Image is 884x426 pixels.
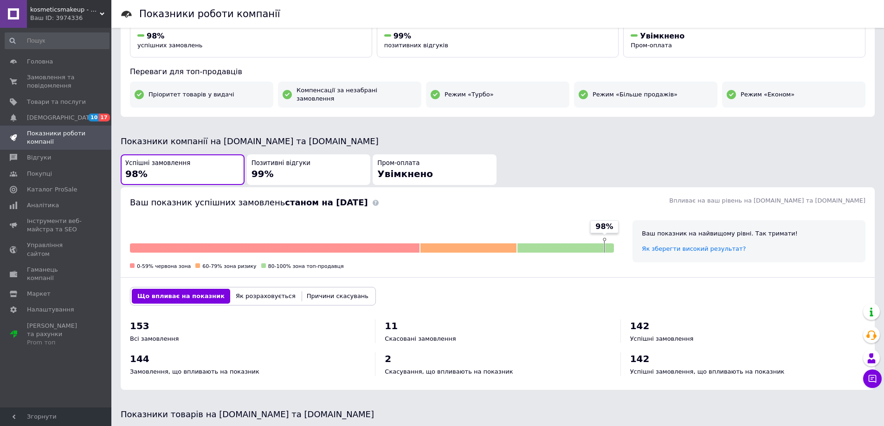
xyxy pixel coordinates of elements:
[630,368,785,375] span: Успішні замовлення, що впливають на показник
[27,129,86,146] span: Показники роботи компанії
[385,320,398,331] span: 11
[130,368,259,375] span: Замовлення, що впливають на показник
[121,409,374,419] span: Показники товарів на [DOMAIN_NAME] та [DOMAIN_NAME]
[27,338,86,347] div: Prom топ
[230,289,301,304] button: Як розраховується
[642,229,856,238] div: Ваш показник на найвищому рівні. Так тримати!
[301,289,374,304] button: Причини скасувань
[630,335,694,342] span: Успішні замовлення
[88,114,99,121] span: 10
[623,24,865,57] button: УвімкненоПром-оплата
[27,170,52,178] span: Покупці
[30,14,111,22] div: Ваш ID: 3974336
[297,86,417,103] span: Компенсації за незабрані замовлення
[27,73,86,90] span: Замовлення та повідомлення
[377,24,619,57] button: 99%позитивних відгуків
[377,168,433,179] span: Увімкнено
[130,320,149,331] span: 153
[445,90,494,99] span: Режим «Турбо»
[640,32,684,40] span: Увімкнено
[252,168,274,179] span: 99%
[130,335,179,342] span: Всі замовлення
[27,98,86,106] span: Товари та послуги
[268,263,344,269] span: 80-100% зона топ-продавця
[27,322,86,347] span: [PERSON_NAME] та рахунки
[27,305,74,314] span: Налаштування
[630,320,650,331] span: 142
[247,154,371,185] button: Позитивні відгуки99%
[27,241,86,258] span: Управління сайтом
[631,42,672,49] span: Пром-оплата
[139,8,280,19] h1: Показники роботи компанії
[148,90,234,99] span: Пріоритет товарів у видачі
[130,67,242,76] span: Переваги для топ-продавців
[137,42,202,49] span: успішних замовлень
[27,201,59,210] span: Аналітика
[377,159,419,168] span: Пром-оплата
[741,90,794,99] span: Режим «Економ»
[125,159,190,168] span: Успішні замовлення
[132,289,230,304] button: Що впливає на показник
[125,168,148,179] span: 98%
[121,136,379,146] span: Показники компанії на [DOMAIN_NAME] та [DOMAIN_NAME]
[669,197,865,204] span: Впливає на ваш рівень на [DOMAIN_NAME] та [DOMAIN_NAME]
[394,32,411,40] span: 99%
[384,42,448,49] span: позитивних відгуків
[27,114,96,122] span: [DEMOGRAPHIC_DATA]
[202,263,256,269] span: 60-79% зона ризику
[5,32,110,49] input: Пошук
[385,368,513,375] span: Скасування, що впливають на показник
[630,353,650,364] span: 142
[27,290,51,298] span: Маркет
[595,222,613,232] span: 98%
[642,245,746,252] a: Як зберегти високий результат?
[252,159,310,168] span: Позитивні відгуки
[385,353,391,364] span: 2
[863,369,882,388] button: Чат з покупцем
[285,197,368,207] b: станом на [DATE]
[27,185,77,194] span: Каталог ProSale
[130,353,149,364] span: 144
[27,217,86,234] span: Інструменти веб-майстра та SEO
[373,154,497,185] button: Пром-оплатаУвімкнено
[130,197,368,207] span: Ваш показник успішних замовлень
[130,24,372,57] button: 98%успішних замовлень
[99,114,110,121] span: 17
[27,57,53,66] span: Головна
[121,154,245,185] button: Успішні замовлення98%
[137,263,191,269] span: 0-59% червона зона
[30,6,100,14] span: kosmeticsmakeup - оригінальні засоби за приємними цінами
[385,335,456,342] span: Скасовані замовлення
[593,90,678,99] span: Режим «Більше продажів»
[27,153,51,162] span: Відгуки
[27,266,86,282] span: Гаманець компанії
[147,32,164,40] span: 98%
